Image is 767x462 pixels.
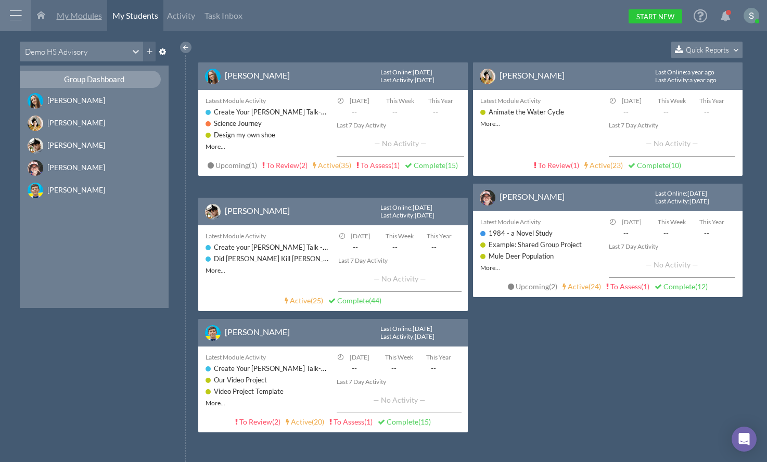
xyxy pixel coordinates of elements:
div: [DATE] [612,95,651,106]
a: Example: Shared Group Project [489,240,582,249]
span: -- [341,241,370,252]
div: Latest Module Activity [480,216,604,227]
div: [DATE] [341,230,380,241]
div: [DATE] [340,95,380,106]
div: Latest Module Activity [206,352,331,363]
span: Quick Reports [686,45,729,54]
img: image [480,69,495,84]
a: Science Journey [214,119,262,127]
span: This Year [699,97,724,105]
span: -- [421,106,450,117]
div: [PERSON_NAME] [47,184,145,195]
a: [PERSON_NAME] [500,191,565,201]
img: image [28,115,43,131]
a: Design my own shoe [214,131,275,139]
span: Task Inbox [204,10,242,20]
div: Group Dashboard [20,71,161,88]
div: : [DATE] [380,333,434,340]
span: Activity [167,10,195,20]
div: : [DATE] [655,198,709,205]
span: -- [652,227,681,238]
a: Mule Deer Population [489,252,554,260]
span: -- [692,106,721,117]
span: This Year [426,353,451,361]
span: Last Online [380,203,411,211]
span: This Year [428,97,453,105]
span: Last Activity [380,76,413,84]
a: More... [206,143,225,150]
a: Complete(15) [378,417,431,426]
a: [PERSON_NAME] [225,70,290,80]
a: Our Video Project [214,376,267,384]
div: Demo HS Advisory [25,46,87,57]
div: : [DATE] [380,69,437,76]
div: [DATE] [612,216,651,227]
div: : [DATE] [380,76,434,84]
a: Complete(10) [628,161,681,170]
a: Active(20) [286,417,324,426]
img: image [28,183,43,198]
a: To Review(2) [262,161,308,170]
span: -- [612,106,641,117]
span: This Week [658,97,686,105]
a: To Review(2) [235,417,280,426]
span: My Modules [57,10,102,20]
a: Video Project Template [214,387,284,395]
div: Last 7 Day Activity [609,120,735,131]
span: This Week [386,232,414,240]
div: Latest Module Activity [480,95,604,106]
span: This Year [699,218,724,226]
a: [PERSON_NAME] [20,182,169,199]
span: -- [692,227,721,238]
a: Active(24) [563,282,601,291]
a: More... [206,399,225,407]
a: 1984 - a Novel Study [489,229,553,237]
div: Last 7 Day Activity [337,376,462,387]
span: -- [380,106,409,117]
div: : [DATE] [380,204,437,211]
span: My Students [112,10,158,20]
a: Active(23) [584,161,623,170]
span: Last Activity [380,211,413,219]
div: Latest Module Activity [206,230,333,241]
a: Animate the Water Cycle [489,108,564,116]
a: Create your [PERSON_NAME] Talk - Demo Crew [214,242,360,251]
div: : a year ago [655,76,717,84]
div: Latest Module Activity [206,95,331,106]
img: image [28,138,43,153]
div: : [DATE] [380,212,434,219]
a: More... [206,266,225,274]
div: Last 7 Day Activity [609,241,735,252]
a: [PERSON_NAME] [20,159,169,176]
span: -- [340,363,368,374]
a: To Assess(1) [329,417,373,426]
div: : [DATE] [380,325,437,332]
img: image [205,69,221,84]
div: Last 7 Day Activity [338,255,462,266]
div: [PERSON_NAME] [47,95,145,106]
a: Complete(12) [655,282,708,291]
div: — No Activity — [609,252,735,278]
a: [PERSON_NAME] [20,137,169,154]
a: [PERSON_NAME] [225,206,290,215]
div: Last 7 Day Activity [337,120,464,131]
span: This Week [386,97,414,105]
span: Last Online [380,325,411,332]
span: -- [419,363,448,374]
div: [PERSON_NAME] [47,139,145,150]
span: Last Online [655,189,686,197]
a: Group Dashboard [20,71,169,88]
div: — No Activity — [609,131,735,157]
a: More... [480,120,500,127]
span: -- [652,106,681,117]
span: This Week [658,218,686,226]
a: [PERSON_NAME] [20,114,169,132]
a: Create Your [PERSON_NAME] Talk----- [214,107,331,116]
span: Last Activity [380,332,413,340]
div: — No Activity — [337,131,464,157]
span: -- [379,363,408,374]
div: [PERSON_NAME] [47,162,145,173]
img: ACg8ocKKX03B5h8i416YOfGGRvQH7qkhkMU_izt_hUWC0FdG_LDggA=s96-c [744,8,759,23]
a: Active(35) [313,161,351,170]
span: -- [420,241,449,252]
